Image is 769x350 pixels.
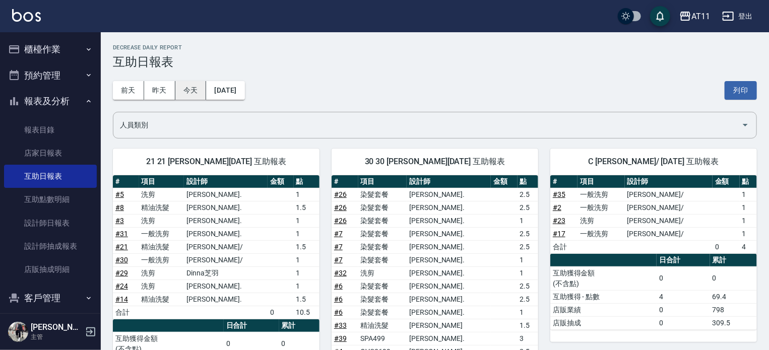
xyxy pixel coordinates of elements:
td: 309.5 [710,316,757,329]
button: 登出 [718,7,757,26]
th: # [550,175,578,188]
td: 2.5 [518,240,538,253]
div: AT11 [691,10,710,23]
img: Logo [12,9,41,22]
th: 累計 [279,319,319,332]
button: 列印 [725,81,757,100]
a: #14 [115,295,128,303]
td: 一般洗剪 [139,253,184,266]
td: 洗剪 [139,266,184,279]
td: 染髮套餐 [358,293,407,306]
th: 設計師 [184,175,268,188]
button: 預約管理 [4,62,97,89]
td: 互助獲得 - 點數 [550,290,657,303]
td: [PERSON_NAME]. [407,201,491,214]
h5: [PERSON_NAME]. [31,322,82,332]
td: 3 [518,332,538,345]
th: 累計 [710,254,757,267]
td: [PERSON_NAME]. [407,240,491,253]
th: 金額 [491,175,518,188]
button: 員工及薪資 [4,311,97,337]
a: #6 [334,282,343,290]
a: 設計師日報表 [4,212,97,235]
td: SPA499 [358,332,407,345]
th: 項目 [578,175,625,188]
button: Open [737,117,753,133]
button: AT11 [675,6,714,27]
button: save [650,6,670,26]
td: 4 [657,290,710,303]
a: #3 [115,217,124,225]
td: 1 [740,214,757,227]
td: Dinna芝羽 [184,266,268,279]
td: 2.5 [518,227,538,240]
h3: 互助日報表 [113,55,757,69]
td: 1 [518,253,538,266]
td: 染髮套餐 [358,279,407,293]
a: 互助日報表 [4,165,97,188]
td: 2.5 [518,279,538,293]
span: 30 30 [PERSON_NAME][DATE] 互助報表 [344,157,526,167]
button: 櫃檯作業 [4,36,97,62]
td: [PERSON_NAME]/ [625,227,713,240]
td: 互助獲得金額 (不含點) [550,266,657,290]
td: 店販業績 [550,303,657,316]
a: 設計師抽成報表 [4,235,97,258]
td: [PERSON_NAME]/ [625,214,713,227]
td: 2.5 [518,188,538,201]
button: 客戶管理 [4,285,97,311]
td: [PERSON_NAME]. [184,227,268,240]
th: 金額 [713,175,740,188]
td: [PERSON_NAME]. [184,188,268,201]
td: 4 [740,240,757,253]
a: #26 [334,217,347,225]
td: 精油洗髮 [139,240,184,253]
a: #32 [334,269,347,277]
td: 1.5 [518,319,538,332]
td: 洗剪 [578,214,625,227]
table: a dense table [550,254,757,330]
a: #7 [334,256,343,264]
th: 金額 [268,175,294,188]
img: Person [8,322,28,342]
a: #17 [553,230,565,238]
td: 0 [713,240,740,253]
a: #23 [553,217,565,225]
td: [PERSON_NAME]/ [184,240,268,253]
td: 1 [740,227,757,240]
td: [PERSON_NAME]. [407,227,491,240]
td: 染髮套餐 [358,201,407,214]
th: 日合計 [657,254,710,267]
td: 2.5 [518,201,538,214]
td: 1 [294,253,319,266]
td: [PERSON_NAME]. [184,201,268,214]
th: 點 [518,175,538,188]
td: [PERSON_NAME]. [407,214,491,227]
span: C [PERSON_NAME]/ [DATE] 互助報表 [562,157,745,167]
td: 染髮套餐 [358,253,407,266]
a: #26 [334,190,347,198]
span: 21 21 [PERSON_NAME][DATE] 互助報表 [125,157,307,167]
a: #35 [553,190,565,198]
a: #21 [115,243,128,251]
td: 1 [518,214,538,227]
td: [PERSON_NAME]. [184,214,268,227]
td: 0 [657,316,710,329]
th: # [113,175,139,188]
td: [PERSON_NAME]. [407,266,491,279]
td: 0 [657,303,710,316]
td: 染髮套餐 [358,188,407,201]
th: 設計師 [407,175,491,188]
th: # [332,175,358,188]
td: 染髮套餐 [358,240,407,253]
td: [PERSON_NAME]/ [625,188,713,201]
td: [PERSON_NAME]. [407,279,491,293]
td: 店販抽成 [550,316,657,329]
a: 互助點數明細 [4,188,97,211]
td: 染髮套餐 [358,227,407,240]
td: 1 [294,266,319,279]
td: 合計 [113,306,139,319]
td: 0 [710,266,757,290]
a: #7 [334,243,343,251]
a: #26 [334,203,347,212]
